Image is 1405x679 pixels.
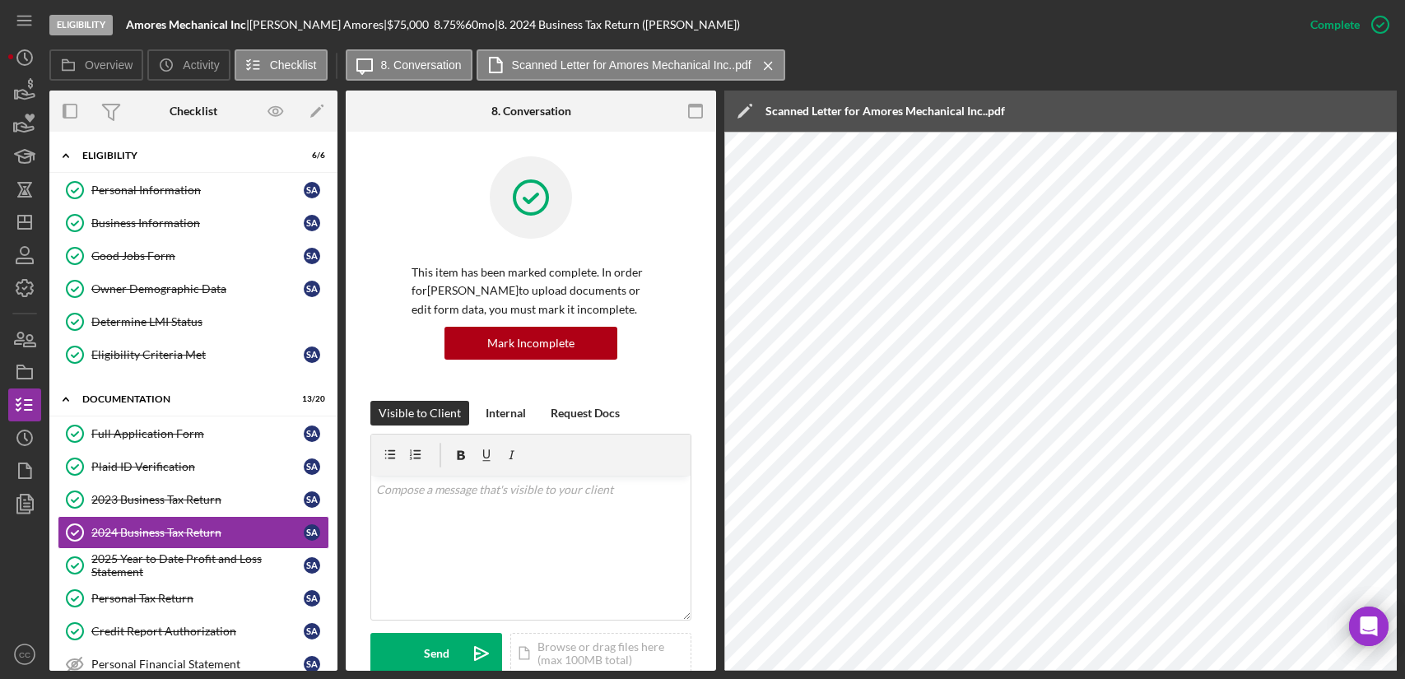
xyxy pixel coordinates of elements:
div: Good Jobs Form [91,249,304,263]
div: Documentation [82,394,284,404]
div: Send [424,633,449,674]
div: S A [304,182,320,198]
div: 8. Conversation [491,105,571,118]
text: CC [19,650,30,659]
a: Eligibility Criteria MetSA [58,338,329,371]
div: S A [304,215,320,231]
div: S A [304,623,320,639]
div: 2023 Business Tax Return [91,493,304,506]
div: | [126,18,249,31]
div: 13 / 20 [295,394,325,404]
label: Scanned Letter for Amores Mechanical Inc..pdf [512,58,751,72]
div: Complete [1310,8,1360,41]
div: S A [304,248,320,264]
div: Personal Tax Return [91,592,304,605]
div: [PERSON_NAME] Amores | [249,18,387,31]
button: Visible to Client [370,401,469,426]
label: 8. Conversation [381,58,462,72]
a: Good Jobs FormSA [58,240,329,272]
div: Personal Information [91,184,304,197]
a: Owner Demographic DataSA [58,272,329,305]
div: Eligibility [49,15,113,35]
a: Personal InformationSA [58,174,329,207]
div: S A [304,426,320,442]
div: S A [304,557,320,574]
span: $75,000 [387,17,429,31]
div: Request Docs [551,401,620,426]
div: Eligibility Criteria Met [91,348,304,361]
div: S A [304,656,320,672]
div: Business Information [91,216,304,230]
div: Checklist [170,105,217,118]
a: Determine LMI Status [58,305,329,338]
button: CC [8,638,41,671]
button: Scanned Letter for Amores Mechanical Inc..pdf [477,49,785,81]
button: Mark Incomplete [444,327,617,360]
a: Credit Report AuthorizationSA [58,615,329,648]
b: Amores Mechanical Inc [126,17,246,31]
div: Determine LMI Status [91,315,328,328]
a: Business InformationSA [58,207,329,240]
div: 2025 Year to Date Profit and Loss Statement [91,552,304,579]
div: Internal [486,401,526,426]
div: S A [304,346,320,363]
button: Overview [49,49,143,81]
label: Checklist [270,58,317,72]
div: | 8. 2024 Business Tax Return ([PERSON_NAME]) [495,18,740,31]
a: 2024 Business Tax ReturnSA [58,516,329,549]
div: 60 mo [465,18,495,31]
p: This item has been marked complete. In order for [PERSON_NAME] to upload documents or edit form d... [412,263,650,319]
div: 8.75 % [434,18,465,31]
label: Activity [183,58,219,72]
div: Eligibility [82,151,284,160]
a: 2025 Year to Date Profit and Loss StatementSA [58,549,329,582]
div: S A [304,281,320,297]
div: Open Intercom Messenger [1349,607,1389,646]
label: Overview [85,58,133,72]
button: Checklist [235,49,328,81]
div: Full Application Form [91,427,304,440]
div: S A [304,524,320,541]
a: Full Application FormSA [58,417,329,450]
button: Complete [1294,8,1397,41]
div: Scanned Letter for Amores Mechanical Inc..pdf [765,105,1005,118]
button: Request Docs [542,401,628,426]
div: Visible to Client [379,401,461,426]
button: 8. Conversation [346,49,472,81]
a: Plaid ID VerificationSA [58,450,329,483]
div: S A [304,590,320,607]
button: Activity [147,49,230,81]
button: Send [370,633,502,674]
a: Personal Tax ReturnSA [58,582,329,615]
div: Plaid ID Verification [91,460,304,473]
div: Mark Incomplete [487,327,575,360]
div: 6 / 6 [295,151,325,160]
a: 2023 Business Tax ReturnSA [58,483,329,516]
div: S A [304,491,320,508]
div: Credit Report Authorization [91,625,304,638]
div: Owner Demographic Data [91,282,304,295]
div: 2024 Business Tax Return [91,526,304,539]
div: Personal Financial Statement [91,658,304,671]
div: S A [304,458,320,475]
button: Internal [477,401,534,426]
